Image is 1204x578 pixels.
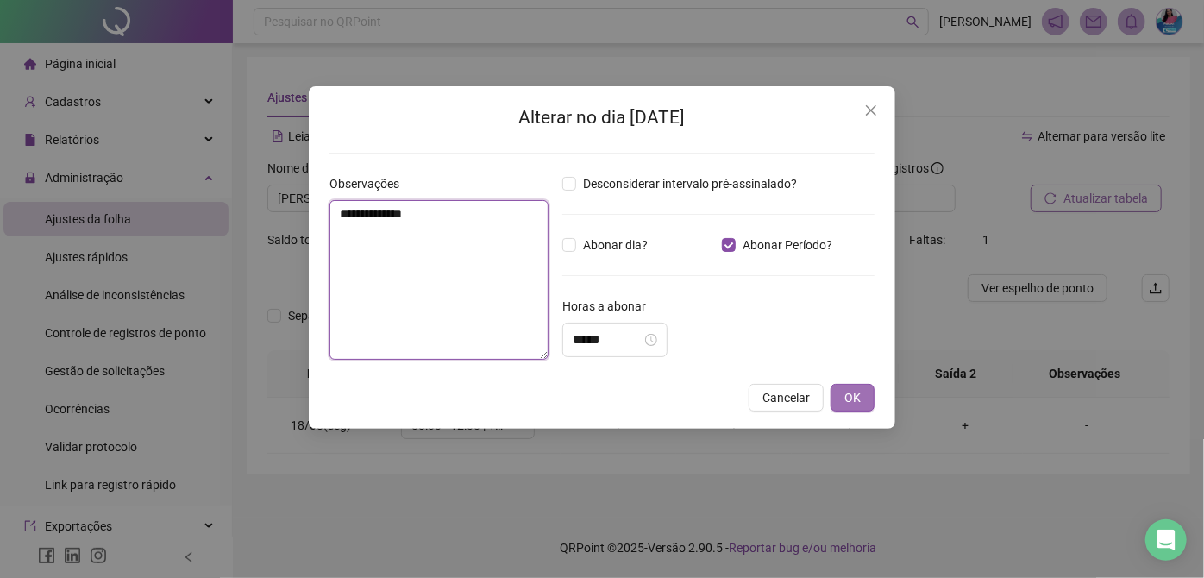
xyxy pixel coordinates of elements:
[329,104,875,132] h2: Alterar no dia [DATE]
[562,297,657,316] label: Horas a abonar
[329,174,411,193] label: Observações
[736,236,839,254] span: Abonar Período?
[762,388,810,407] span: Cancelar
[844,388,861,407] span: OK
[857,97,885,124] button: Close
[831,384,875,412] button: OK
[576,174,804,193] span: Desconsiderar intervalo pré-assinalado?
[1145,519,1187,561] div: Open Intercom Messenger
[576,236,655,254] span: Abonar dia?
[749,384,824,412] button: Cancelar
[864,104,878,117] span: close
